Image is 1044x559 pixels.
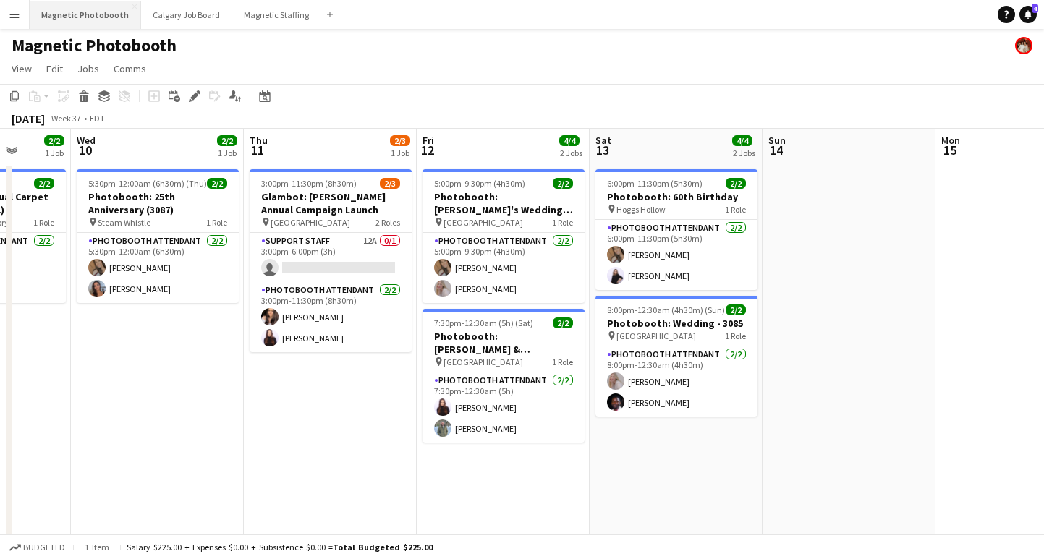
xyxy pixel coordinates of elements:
[725,204,746,215] span: 1 Role
[12,35,177,56] h1: Magnetic Photobooth
[77,62,99,75] span: Jobs
[553,178,573,189] span: 2/2
[98,217,150,228] span: Steam Whistle
[552,217,573,228] span: 1 Role
[375,217,400,228] span: 2 Roles
[77,190,239,216] h3: Photobooth: 25th Anniversary (3087)
[108,59,152,78] a: Comms
[390,135,410,146] span: 2/3
[766,142,786,158] span: 14
[250,233,412,282] app-card-role: Support Staff12A0/13:00pm-6:00pm (3h)
[48,113,84,124] span: Week 37
[261,178,357,189] span: 3:00pm-11:30pm (8h30m)
[206,217,227,228] span: 1 Role
[733,148,755,158] div: 2 Jobs
[559,135,580,146] span: 4/4
[595,296,757,417] app-job-card: 8:00pm-12:30am (4h30m) (Sun)2/2Photobooth: Wedding - 3085 [GEOGRAPHIC_DATA]1 RolePhotobooth Atten...
[595,220,757,290] app-card-role: Photobooth Attendant2/26:00pm-11:30pm (5h30m)[PERSON_NAME][PERSON_NAME]
[768,134,786,147] span: Sun
[207,178,227,189] span: 2/2
[595,169,757,290] app-job-card: 6:00pm-11:30pm (5h30m)2/2Photobooth: 60th Birthday Hoggs Hollow1 RolePhotobooth Attendant2/26:00p...
[423,169,585,303] app-job-card: 5:00pm-9:30pm (4h30m)2/2Photobooth: [PERSON_NAME]'s Wedding - 2954 [GEOGRAPHIC_DATA]1 RolePhotobo...
[616,204,666,215] span: Hoggs Hollow
[560,148,582,158] div: 2 Jobs
[616,330,696,341] span: [GEOGRAPHIC_DATA]
[595,134,611,147] span: Sat
[90,113,105,124] div: EDT
[127,542,433,552] div: Salary $225.00 + Expenses $0.00 + Subsistence $0.00 =
[77,134,96,147] span: Wed
[30,1,141,29] button: Magnetic Photobooth
[941,134,960,147] span: Mon
[732,135,752,146] span: 4/4
[44,135,64,146] span: 2/2
[726,178,746,189] span: 2/2
[46,62,63,75] span: Edit
[595,190,757,203] h3: Photobooth: 60th Birthday
[77,169,239,303] app-job-card: 5:30pm-12:00am (6h30m) (Thu)2/2Photobooth: 25th Anniversary (3087) Steam Whistle1 RolePhotobooth ...
[725,330,746,341] span: 1 Role
[593,142,611,158] span: 13
[553,317,573,328] span: 2/2
[250,282,412,352] app-card-role: Photobooth Attendant2/23:00pm-11:30pm (8h30m)[PERSON_NAME][PERSON_NAME]
[423,330,585,356] h3: Photobooth: [PERSON_NAME] & [PERSON_NAME]'s Wedding - 3118
[141,1,232,29] button: Calgary Job Board
[1032,4,1038,13] span: 4
[80,542,114,552] span: 1 item
[444,217,523,228] span: [GEOGRAPHIC_DATA]
[607,178,703,189] span: 6:00pm-11:30pm (5h30m)
[423,190,585,216] h3: Photobooth: [PERSON_NAME]'s Wedding - 2954
[434,317,533,328] span: 7:30pm-12:30am (5h) (Sat)
[1015,37,1032,54] app-user-avatar: Kara & Monika
[88,178,207,189] span: 5:30pm-12:00am (6h30m) (Thu)
[72,59,105,78] a: Jobs
[12,111,45,126] div: [DATE]
[45,148,64,158] div: 1 Job
[75,142,96,158] span: 10
[595,346,757,417] app-card-role: Photobooth Attendant2/28:00pm-12:30am (4h30m)[PERSON_NAME][PERSON_NAME]
[250,169,412,352] app-job-card: 3:00pm-11:30pm (8h30m)2/3Glambot: [PERSON_NAME] Annual Campaign Launch [GEOGRAPHIC_DATA]2 RolesSu...
[217,135,237,146] span: 2/2
[434,178,525,189] span: 5:00pm-9:30pm (4h30m)
[77,233,239,303] app-card-role: Photobooth Attendant2/25:30pm-12:00am (6h30m)[PERSON_NAME][PERSON_NAME]
[41,59,69,78] a: Edit
[34,178,54,189] span: 2/2
[250,134,268,147] span: Thu
[939,142,960,158] span: 15
[420,142,434,158] span: 12
[423,233,585,303] app-card-role: Photobooth Attendant2/25:00pm-9:30pm (4h30m)[PERSON_NAME][PERSON_NAME]
[23,542,65,552] span: Budgeted
[380,178,400,189] span: 2/3
[423,372,585,443] app-card-role: Photobooth Attendant2/27:30pm-12:30am (5h)[PERSON_NAME][PERSON_NAME]
[247,142,268,158] span: 11
[726,304,746,315] span: 2/2
[7,539,67,555] button: Budgeted
[250,190,412,216] h3: Glambot: [PERSON_NAME] Annual Campaign Launch
[423,134,434,147] span: Fri
[114,62,146,75] span: Comms
[607,304,725,315] span: 8:00pm-12:30am (4h30m) (Sun)
[33,217,54,228] span: 1 Role
[391,148,409,158] div: 1 Job
[218,148,237,158] div: 1 Job
[1019,6,1037,23] a: 4
[271,217,350,228] span: [GEOGRAPHIC_DATA]
[6,59,38,78] a: View
[595,317,757,330] h3: Photobooth: Wedding - 3085
[333,542,433,552] span: Total Budgeted $225.00
[444,357,523,367] span: [GEOGRAPHIC_DATA]
[552,357,573,367] span: 1 Role
[12,62,32,75] span: View
[423,309,585,443] app-job-card: 7:30pm-12:30am (5h) (Sat)2/2Photobooth: [PERSON_NAME] & [PERSON_NAME]'s Wedding - 3118 [GEOGRAPHI...
[232,1,321,29] button: Magnetic Staffing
